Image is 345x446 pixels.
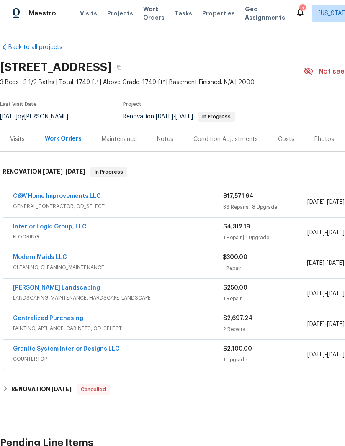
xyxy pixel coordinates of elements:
[307,199,325,205] span: [DATE]
[307,230,325,236] span: [DATE]
[307,228,345,237] span: -
[314,135,334,144] div: Photos
[175,10,192,16] span: Tasks
[223,233,307,242] div: 1 Repair | 1 Upgrade
[13,193,101,199] a: C&W Home Improvements LLC
[43,169,85,174] span: -
[45,135,82,143] div: Work Orders
[307,321,325,327] span: [DATE]
[156,114,173,120] span: [DATE]
[223,224,250,230] span: $4,312.18
[307,320,345,328] span: -
[91,168,126,176] span: In Progress
[223,285,247,291] span: $250.00
[307,259,344,267] span: -
[223,346,252,352] span: $2,100.00
[13,224,87,230] a: Interior Logic Group, LLC
[193,135,258,144] div: Condition Adjustments
[3,167,85,177] h6: RENOVATION
[143,5,165,22] span: Work Orders
[327,352,345,358] span: [DATE]
[307,290,345,298] span: -
[278,135,294,144] div: Costs
[13,263,223,272] span: CLEANING, CLEANING_MAINTENANCE
[299,5,305,13] div: 13
[123,114,235,120] span: Renovation
[13,346,120,352] a: Granite System Interior Designs LLC
[65,169,85,174] span: [DATE]
[102,135,137,144] div: Maintenance
[13,233,223,241] span: FLOORING
[157,135,173,144] div: Notes
[307,352,325,358] span: [DATE]
[13,202,223,210] span: GENERAL_CONTRACTOR, OD_SELECT
[327,230,345,236] span: [DATE]
[245,5,285,22] span: Geo Assignments
[80,9,97,18] span: Visits
[28,9,56,18] span: Maestro
[202,9,235,18] span: Properties
[10,135,25,144] div: Visits
[77,385,109,394] span: Cancelled
[327,291,345,297] span: [DATE]
[43,169,63,174] span: [DATE]
[307,198,345,206] span: -
[13,355,223,363] span: COUNTERTOP
[223,325,307,333] div: 2 Repairs
[327,260,344,266] span: [DATE]
[223,356,307,364] div: 1 Upgrade
[156,114,193,120] span: -
[175,114,193,120] span: [DATE]
[223,203,307,211] div: 36 Repairs | 8 Upgrade
[13,324,223,333] span: PAINTING, APPLIANCE, CABINETS, OD_SELECT
[112,60,127,75] button: Copy Address
[199,114,234,119] span: In Progress
[307,260,324,266] span: [DATE]
[223,193,253,199] span: $17,571.64
[327,199,345,205] span: [DATE]
[223,254,247,260] span: $300.00
[13,315,83,321] a: Centralized Purchasing
[123,102,142,107] span: Project
[13,294,223,302] span: LANDSCAPING_MAINTENANCE, HARDSCAPE_LANDSCAPE
[327,321,345,327] span: [DATE]
[307,291,325,297] span: [DATE]
[307,351,345,359] span: -
[13,285,100,291] a: [PERSON_NAME] Landscaping
[223,295,307,303] div: 1 Repair
[51,386,72,392] span: [DATE]
[223,264,306,272] div: 1 Repair
[223,315,252,321] span: $2,697.24
[11,384,72,395] h6: RENOVATION
[13,254,67,260] a: Modern Maids LLC
[107,9,133,18] span: Projects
